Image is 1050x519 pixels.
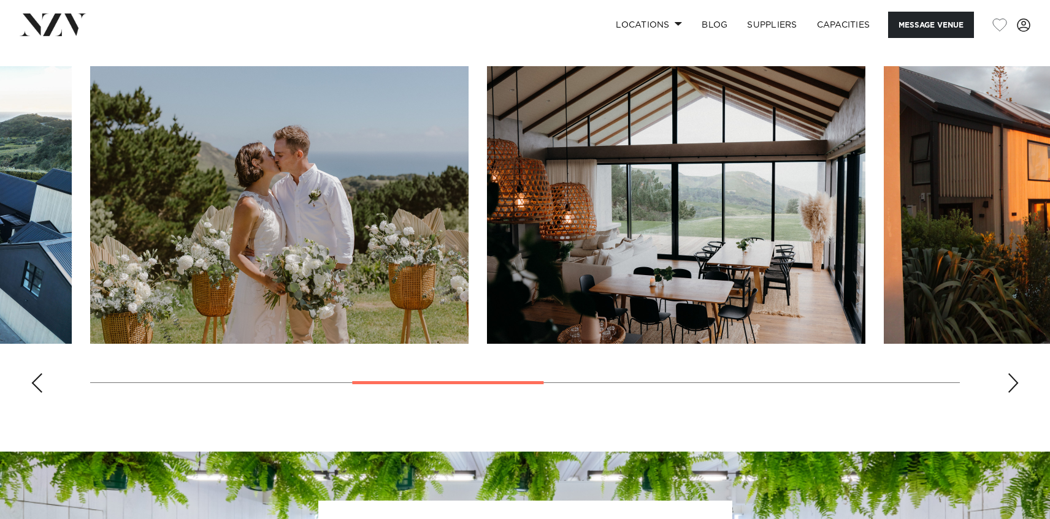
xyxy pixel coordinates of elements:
[90,66,469,344] swiper-slide: 4 / 10
[692,12,737,38] a: BLOG
[888,12,974,38] button: Message Venue
[737,12,807,38] a: SUPPLIERS
[487,66,865,344] swiper-slide: 5 / 10
[20,13,86,36] img: nzv-logo.png
[807,12,880,38] a: Capacities
[606,12,692,38] a: Locations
